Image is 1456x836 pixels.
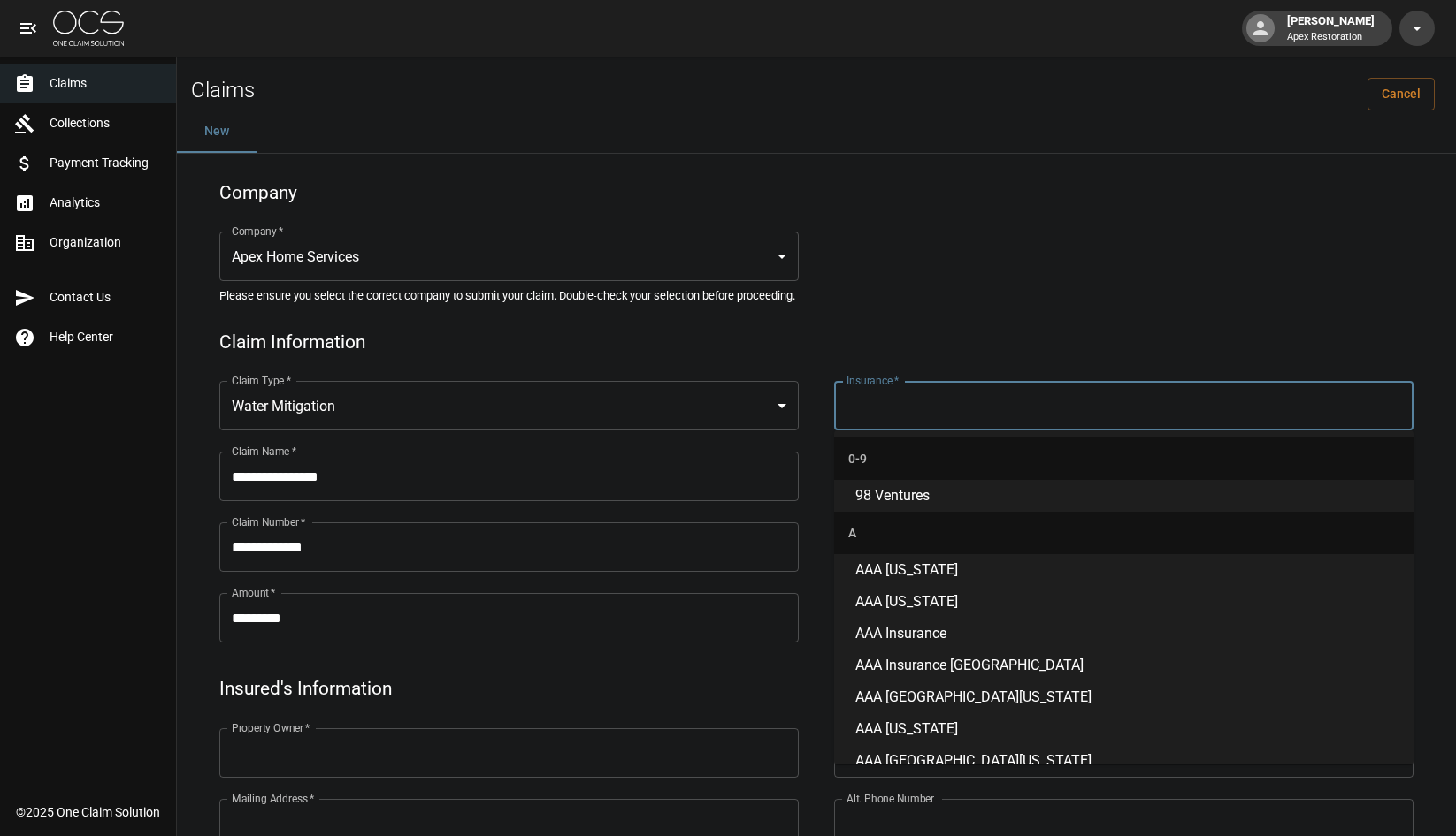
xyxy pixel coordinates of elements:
[177,110,1456,153] div: dynamic tabs
[232,585,276,600] label: Amount
[50,233,162,252] span: Organization
[855,561,958,578] span: AAA [US_STATE]
[855,625,946,642] span: AAA Insurance
[232,373,291,388] label: Claim Type
[219,381,799,430] div: Water Mitigation
[847,373,899,388] label: Insurance
[847,791,934,806] label: Alt. Phone Number
[232,791,314,806] label: Mailing Address
[1368,78,1435,110] a: Cancel
[855,752,1092,769] span: AAA [GEOGRAPHIC_DATA][US_STATE]
[16,803,160,821] div: © 2025 One Claim Solution
[50,74,162,93] span: Claims
[1280,12,1382,44] div: [PERSON_NAME]
[855,688,1092,705] span: AAA [GEOGRAPHIC_DATA][US_STATE]
[834,437,1414,480] div: 0-9
[50,114,162,133] span: Collections
[232,444,296,459] label: Claim Name
[50,194,162,212] span: Analytics
[855,720,958,737] span: AAA [US_STATE]
[191,78,255,103] h2: Claims
[50,288,162,307] span: Contact Us
[232,224,284,239] label: Company
[855,593,958,610] span: AAA [US_STATE]
[834,512,1414,554] div: A
[50,154,162,172] span: Payment Tracking
[177,110,257,153] button: New
[1287,30,1375,45] p: Apex Restoration
[53,11,124,46] img: ocs-logo-white-transparent.png
[219,232,799,281] div: Apex Home Services
[855,487,930,504] span: 98 Ventures
[232,720,310,735] label: Property Owner
[855,657,1084,673] span: AAA Insurance [GEOGRAPHIC_DATA]
[232,514,305,529] label: Claim Number
[11,11,46,46] button: open drawer
[219,288,1414,303] h5: Please ensure you select the correct company to submit your claim. Double-check your selection be...
[50,328,162,346] span: Help Center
